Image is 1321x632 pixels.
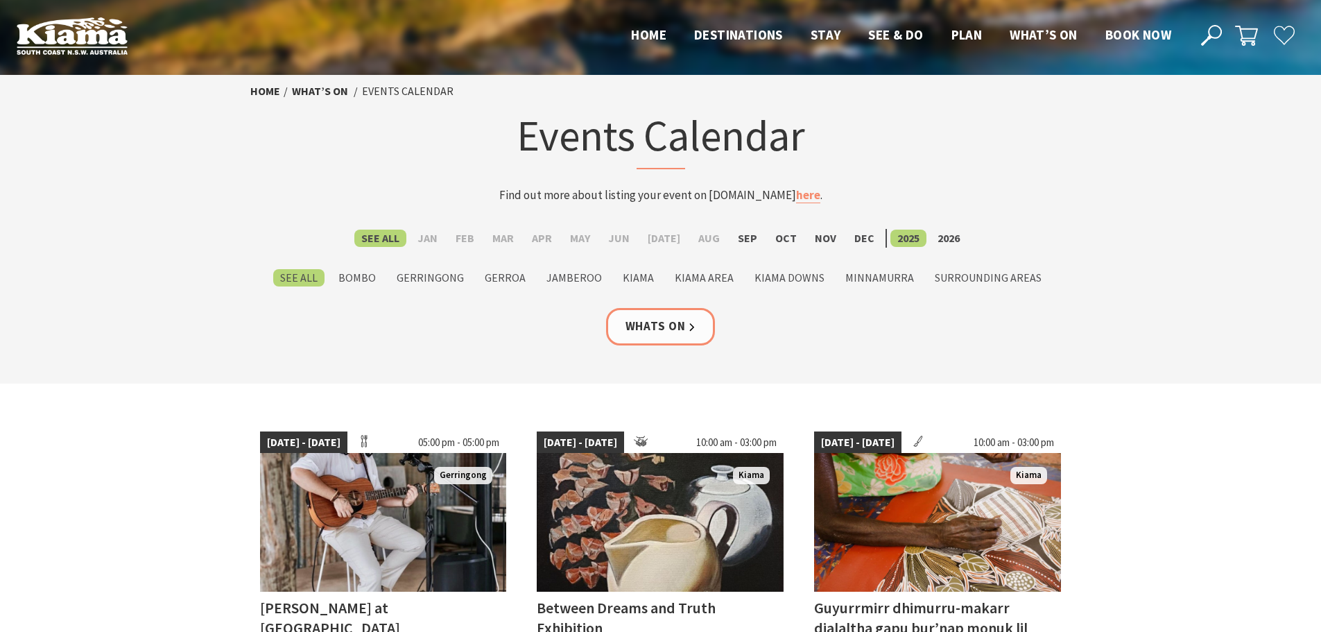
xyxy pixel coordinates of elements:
[631,26,666,43] span: Home
[668,269,741,287] label: Kiama Area
[563,230,597,247] label: May
[606,308,716,345] a: Whats On
[689,432,784,454] span: 10:00 am - 03:00 pm
[449,230,481,247] label: Feb
[641,230,687,247] label: [DATE]
[331,269,383,287] label: Bombo
[748,269,831,287] label: Kiama Downs
[485,230,521,247] label: Mar
[733,467,770,484] span: Kiama
[1105,26,1171,43] span: Book now
[928,269,1048,287] label: Surrounding Areas
[390,269,471,287] label: Gerringong
[292,84,348,99] a: What’s On
[478,269,533,287] label: Gerroa
[434,467,492,484] span: Gerringong
[1010,467,1047,484] span: Kiama
[389,186,933,205] p: Find out more about listing your event on [DOMAIN_NAME] .
[601,230,637,247] label: Jun
[250,84,280,99] a: Home
[731,230,764,247] label: Sep
[617,24,1185,47] nav: Main Menu
[931,230,967,247] label: 2026
[260,432,347,454] span: [DATE] - [DATE]
[951,26,983,43] span: Plan
[537,432,624,454] span: [DATE] - [DATE]
[691,230,727,247] label: Aug
[890,230,926,247] label: 2025
[273,269,325,287] label: See All
[17,17,128,55] img: Kiama Logo
[411,230,444,247] label: Jan
[808,230,843,247] label: Nov
[411,432,506,454] span: 05:00 pm - 05:00 pm
[796,187,820,203] a: here
[811,26,841,43] span: Stay
[768,230,804,247] label: Oct
[814,432,901,454] span: [DATE] - [DATE]
[260,453,507,592] img: Tayvin Martins
[847,230,881,247] label: Dec
[389,108,933,169] h1: Events Calendar
[868,26,923,43] span: See & Do
[362,83,454,101] li: Events Calendar
[967,432,1061,454] span: 10:00 am - 03:00 pm
[354,230,406,247] label: See All
[616,269,661,287] label: Kiama
[1010,26,1078,43] span: What’s On
[539,269,609,287] label: Jamberoo
[694,26,783,43] span: Destinations
[838,269,921,287] label: Minnamurra
[525,230,559,247] label: Apr
[814,453,1061,592] img: Aboriginal artist Joy Borruwa sitting on the floor painting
